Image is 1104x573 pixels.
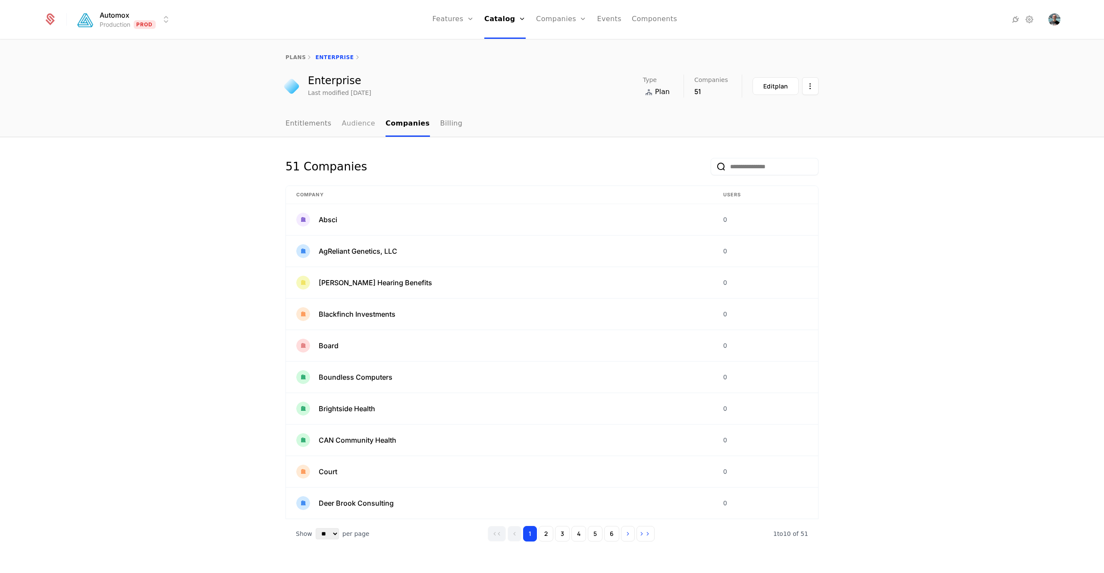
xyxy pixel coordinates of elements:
[100,20,130,29] div: Production
[621,526,635,542] button: Go to next page
[440,111,463,137] a: Billing
[77,10,171,29] button: Select environment
[723,467,808,476] div: 0
[296,339,310,353] img: Board
[713,186,818,204] th: Users
[319,340,339,351] span: Board
[604,526,619,542] button: Go to page 6
[100,10,129,20] span: Automox
[523,526,537,542] button: Go to page 1
[75,9,95,30] img: Automox
[773,530,808,537] span: 51
[308,88,371,97] div: Last modified [DATE]
[555,526,570,542] button: Go to page 3
[342,529,370,538] span: per page
[296,213,310,227] img: Absci
[588,526,602,542] button: Go to page 5
[296,465,310,479] img: Court
[643,77,657,83] span: Type
[655,87,670,97] span: Plan
[723,215,808,224] div: 0
[488,526,506,542] button: Go to first page
[319,214,337,225] span: Absci
[386,111,430,137] a: Companies
[1010,14,1021,25] a: Integrations
[763,82,788,91] div: Edit plan
[286,186,713,204] th: Company
[296,244,310,258] img: AgReliant Genetics, LLC
[723,404,808,413] div: 0
[1048,13,1060,25] button: Open user button
[753,77,799,95] button: Editplan
[723,499,808,507] div: 0
[342,111,376,137] a: Audience
[296,276,310,290] img: Birdsong Hearing Benefits
[296,370,310,384] img: Boundless Computers
[1048,13,1060,25] img: Brian Wleklinski
[723,247,808,255] div: 0
[319,435,396,445] span: CAN Community Health
[773,530,800,537] span: 1 to 10 of
[723,373,808,381] div: 0
[319,498,394,508] span: Deer Brook Consulting
[134,20,156,29] span: Prod
[539,526,553,542] button: Go to page 2
[296,402,310,416] img: Brightside Health
[285,111,819,137] nav: Main
[319,277,432,288] span: [PERSON_NAME] Hearing Benefits
[285,519,819,548] div: Table pagination
[296,307,310,321] img: Blackfinch Investments
[285,54,306,60] a: plans
[802,77,819,95] button: Select action
[296,496,310,510] img: Deer Brook Consulting
[319,466,337,477] span: Court
[488,526,655,542] div: Page navigation
[319,309,395,319] span: Blackfinch Investments
[319,372,392,382] span: Boundless Computers
[316,528,339,539] select: Select page size
[285,111,332,137] a: Entitlements
[319,403,375,414] span: Brightside Health
[694,77,728,83] span: Companies
[285,111,462,137] ul: Choose Sub Page
[571,526,586,542] button: Go to page 4
[723,436,808,444] div: 0
[296,529,312,538] span: Show
[723,341,808,350] div: 0
[508,526,521,542] button: Go to previous page
[308,76,371,86] div: Enterprise
[637,526,655,542] button: Go to last page
[296,433,310,447] img: CAN Community Health
[723,310,808,318] div: 0
[1024,14,1035,25] a: Settings
[723,278,808,287] div: 0
[285,158,367,175] div: 51 Companies
[319,246,397,256] span: AgReliant Genetics, LLC
[694,86,728,97] div: 51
